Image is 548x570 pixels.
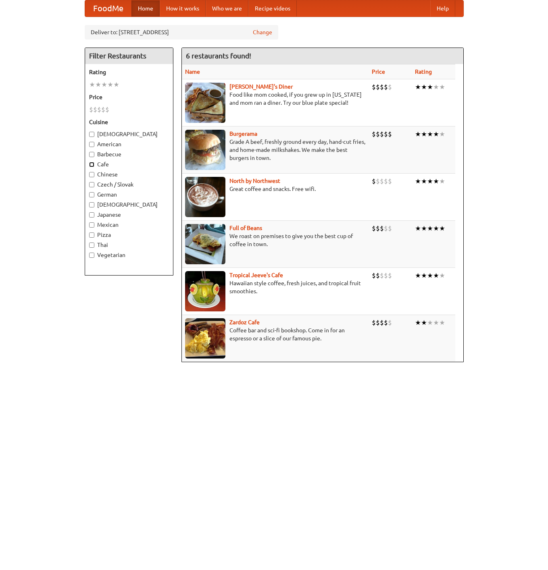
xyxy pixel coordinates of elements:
[89,140,169,148] label: American
[421,318,427,327] li: ★
[433,318,439,327] li: ★
[376,271,380,280] li: $
[372,177,376,186] li: $
[206,0,248,17] a: Who we are
[89,150,169,158] label: Barbecue
[229,178,280,184] a: North by Northwest
[89,68,169,76] h5: Rating
[185,318,225,359] img: zardoz.jpg
[421,224,427,233] li: ★
[433,83,439,91] li: ★
[185,177,225,217] img: north.jpg
[89,211,169,219] label: Japanese
[101,105,105,114] li: $
[89,93,169,101] h5: Price
[415,130,421,139] li: ★
[376,83,380,91] li: $
[380,318,384,327] li: $
[415,271,421,280] li: ★
[439,318,445,327] li: ★
[89,132,94,137] input: [DEMOGRAPHIC_DATA]
[97,105,101,114] li: $
[89,251,169,259] label: Vegetarian
[388,224,392,233] li: $
[439,224,445,233] li: ★
[105,105,109,114] li: $
[427,271,433,280] li: ★
[433,177,439,186] li: ★
[85,48,173,64] h4: Filter Restaurants
[89,231,169,239] label: Pizza
[376,318,380,327] li: $
[388,177,392,186] li: $
[107,80,113,89] li: ★
[185,271,225,311] img: jeeves.jpg
[380,224,384,233] li: $
[229,272,283,278] a: Tropical Jeeve's Cafe
[186,52,251,60] ng-pluralize: 6 restaurants found!
[89,232,94,238] input: Pizza
[185,68,200,75] a: Name
[433,130,439,139] li: ★
[229,225,262,231] a: Full of Beans
[89,241,169,249] label: Thai
[131,0,160,17] a: Home
[89,191,169,199] label: German
[372,130,376,139] li: $
[415,83,421,91] li: ★
[415,318,421,327] li: ★
[372,224,376,233] li: $
[89,118,169,126] h5: Cuisine
[439,271,445,280] li: ★
[380,83,384,91] li: $
[160,0,206,17] a: How it works
[433,224,439,233] li: ★
[185,232,365,248] p: We roast on premises to give you the best cup of coffee in town.
[427,177,433,186] li: ★
[89,222,94,228] input: Mexican
[439,130,445,139] li: ★
[380,271,384,280] li: $
[89,172,94,177] input: Chinese
[89,182,94,187] input: Czech / Slovak
[185,138,365,162] p: Grade A beef, freshly ground every day, hand-cut fries, and home-made milkshakes. We make the bes...
[89,201,169,209] label: [DEMOGRAPHIC_DATA]
[248,0,297,17] a: Recipe videos
[89,221,169,229] label: Mexican
[89,180,169,189] label: Czech / Slovak
[89,253,94,258] input: Vegetarian
[89,202,94,207] input: [DEMOGRAPHIC_DATA]
[380,177,384,186] li: $
[427,130,433,139] li: ★
[415,177,421,186] li: ★
[388,271,392,280] li: $
[89,243,94,248] input: Thai
[421,83,427,91] li: ★
[421,130,427,139] li: ★
[229,319,260,325] a: Zardoz Cafe
[415,224,421,233] li: ★
[372,68,385,75] a: Price
[253,28,272,36] a: Change
[388,83,392,91] li: $
[380,130,384,139] li: $
[372,271,376,280] li: $
[89,130,169,138] label: [DEMOGRAPHIC_DATA]
[113,80,119,89] li: ★
[89,152,94,157] input: Barbecue
[95,80,101,89] li: ★
[185,185,365,193] p: Great coffee and snacks. Free wifi.
[89,142,94,147] input: American
[439,177,445,186] li: ★
[185,83,225,123] img: sallys.jpg
[89,170,169,178] label: Chinese
[376,177,380,186] li: $
[427,83,433,91] li: ★
[376,224,380,233] li: $
[89,105,93,114] li: $
[89,80,95,89] li: ★
[384,318,388,327] li: $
